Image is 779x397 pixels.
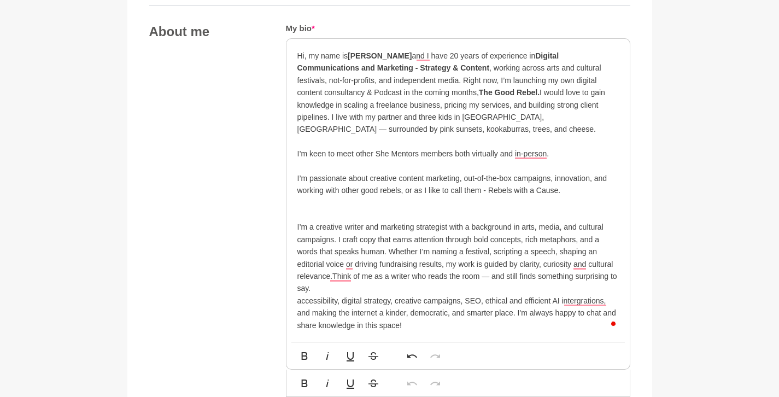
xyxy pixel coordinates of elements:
[402,345,423,367] button: Undo (⌘Z)
[340,345,361,367] button: Underline (⌘U)
[425,372,446,394] button: Redo (⌘⇧Z)
[297,295,619,331] p: accessibility, digital strategy, creative campaigns, SEO, ethical and efficient AI intergrations,...
[348,51,412,60] strong: [PERSON_NAME]
[363,345,384,367] button: Strikethrough (⌘S)
[479,88,540,97] strong: The Good Rebel.
[294,345,315,367] button: Bold (⌘B)
[294,372,315,394] button: Bold (⌘B)
[425,345,446,367] button: Redo (⌘⇧Z)
[297,50,619,221] p: Hi, my name is and I have 20 years of experience in , working across arts and cultural festivals,...
[286,39,630,342] div: To enrich screen reader interactions, please activate Accessibility in Grammarly extension settings
[149,24,264,40] h4: About me
[297,221,619,294] p: I’m a creative writer and marketing strategist with a background in arts, media, and cultural cam...
[317,372,338,394] button: Italic (⌘I)
[363,372,384,394] button: Strikethrough (⌘S)
[286,24,630,34] h5: My bio
[340,372,361,394] button: Underline (⌘U)
[402,372,423,394] button: Undo (⌘Z)
[317,345,338,367] button: Italic (⌘I)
